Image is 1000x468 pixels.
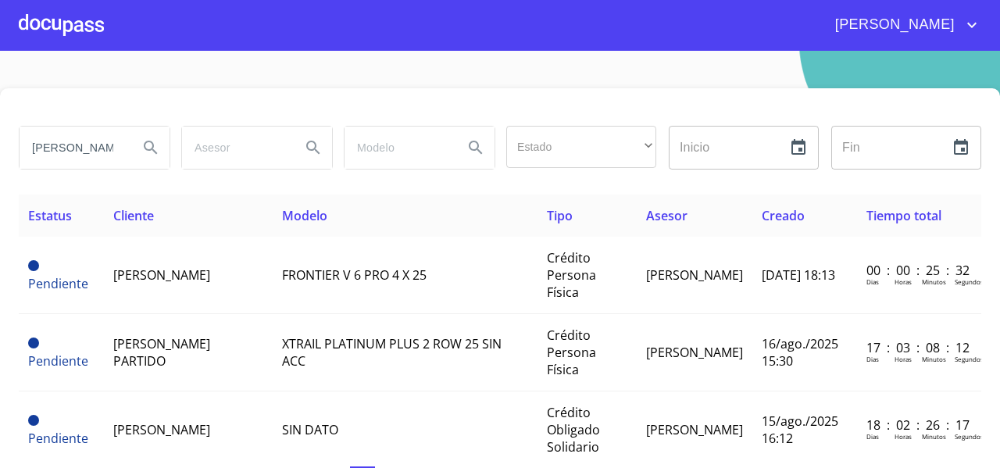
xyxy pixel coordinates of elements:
span: SIN DATO [282,421,338,438]
span: Pendiente [28,338,39,348]
span: 16/ago./2025 15:30 [762,335,838,370]
span: Creado [762,207,805,224]
span: Tipo [547,207,573,224]
span: Estatus [28,207,72,224]
span: [DATE] 18:13 [762,266,835,284]
span: [PERSON_NAME] [646,266,743,284]
p: Dias [866,432,879,441]
span: Pendiente [28,352,88,370]
span: Crédito Obligado Solidario [547,404,600,455]
span: [PERSON_NAME] [113,266,210,284]
span: [PERSON_NAME] [113,421,210,438]
span: Cliente [113,207,154,224]
p: Horas [895,432,912,441]
button: Search [457,129,495,166]
span: Pendiente [28,430,88,447]
p: Segundos [955,432,984,441]
p: Segundos [955,355,984,363]
span: Pendiente [28,415,39,426]
span: [PERSON_NAME] [823,13,962,38]
p: Minutos [922,277,946,286]
p: 18 : 02 : 26 : 17 [866,416,972,434]
button: Search [132,129,170,166]
p: Minutos [922,432,946,441]
p: Segundos [955,277,984,286]
p: 17 : 03 : 08 : 12 [866,339,972,356]
span: Crédito Persona Física [547,327,596,378]
p: 00 : 00 : 25 : 32 [866,262,972,279]
span: Modelo [282,207,327,224]
p: Horas [895,277,912,286]
span: 15/ago./2025 16:12 [762,413,838,447]
input: search [20,127,126,169]
span: XTRAIL PLATINUM PLUS 2 ROW 25 SIN ACC [282,335,502,370]
input: search [345,127,451,169]
span: [PERSON_NAME] [646,421,743,438]
span: Pendiente [28,275,88,292]
p: Minutos [922,355,946,363]
div: ​ [506,126,656,168]
p: Dias [866,277,879,286]
span: Pendiente [28,260,39,271]
p: Dias [866,355,879,363]
p: Horas [895,355,912,363]
button: Search [295,129,332,166]
button: account of current user [823,13,981,38]
span: FRONTIER V 6 PRO 4 X 25 [282,266,427,284]
span: Crédito Persona Física [547,249,596,301]
input: search [182,127,288,169]
span: [PERSON_NAME] [646,344,743,361]
span: Tiempo total [866,207,941,224]
span: Asesor [646,207,687,224]
span: [PERSON_NAME] PARTIDO [113,335,210,370]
